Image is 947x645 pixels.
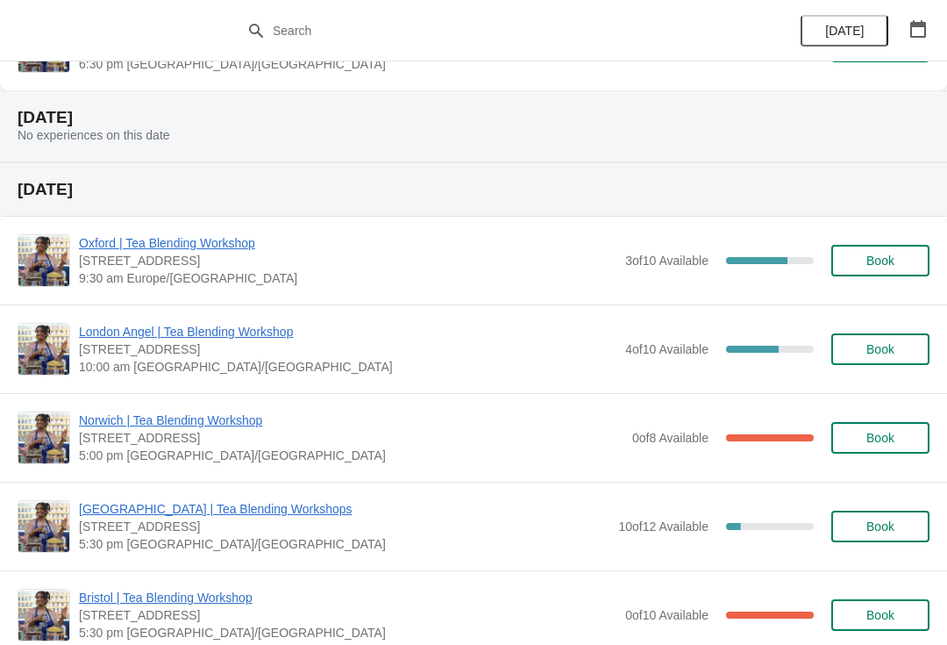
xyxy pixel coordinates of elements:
[866,254,894,268] span: Book
[831,511,929,542] button: Book
[79,234,616,252] span: Oxford | Tea Blending Workshop
[866,520,894,534] span: Book
[18,235,69,286] img: Oxford | Tea Blending Workshop | 23 High Street, Oxford, OX1 4AH | 9:30 am Europe/London
[632,431,708,445] span: 0 of 8 Available
[18,501,69,552] img: Glasgow | Tea Blending Workshops | 215 Byres Road, Glasgow G12 8UD, UK | 5:30 pm Europe/London
[79,535,609,553] span: 5:30 pm [GEOGRAPHIC_DATA]/[GEOGRAPHIC_DATA]
[18,324,69,375] img: London Angel | Tea Blending Workshop | 26 Camden Passage, The Angel, London N1 8ED, UK | 10:00 am...
[79,500,609,518] span: [GEOGRAPHIC_DATA] | Tea Blending Workshops
[79,358,616,376] span: 10:00 am [GEOGRAPHIC_DATA]/[GEOGRAPHIC_DATA]
[618,520,708,534] span: 10 of 12 Available
[625,608,708,622] span: 0 of 10 Available
[18,590,69,641] img: Bristol | Tea Blending Workshop | 73 Park Street, Bristol, BS1 5PB | 5:30 pm Europe/London
[18,412,69,463] img: Norwich | Tea Blending Workshop | 9 Back Of The Inns, Norwich NR2 1PT, UK | 5:00 pm Europe/London
[18,109,929,126] h2: [DATE]
[79,447,623,464] span: 5:00 pm [GEOGRAPHIC_DATA]/[GEOGRAPHIC_DATA]
[18,181,929,198] h2: [DATE]
[79,269,616,287] span: 9:30 am Europe/[GEOGRAPHIC_DATA]
[272,15,710,47] input: Search
[79,429,623,447] span: [STREET_ADDRESS]
[79,340,616,358] span: [STREET_ADDRESS]
[866,431,894,445] span: Book
[79,323,616,340] span: London Angel | Tea Blending Workshop
[831,422,929,454] button: Book
[866,342,894,356] span: Book
[831,599,929,631] button: Book
[801,15,888,47] button: [DATE]
[625,342,708,356] span: 4 of 10 Available
[79,252,616,269] span: [STREET_ADDRESS]
[79,606,616,624] span: [STREET_ADDRESS]
[79,518,609,535] span: [STREET_ADDRESS]
[625,254,708,268] span: 3 of 10 Available
[831,245,929,276] button: Book
[79,624,616,641] span: 5:30 pm [GEOGRAPHIC_DATA]/[GEOGRAPHIC_DATA]
[79,55,623,73] span: 6:30 pm [GEOGRAPHIC_DATA]/[GEOGRAPHIC_DATA]
[831,333,929,365] button: Book
[79,589,616,606] span: Bristol | Tea Blending Workshop
[18,128,170,142] span: No experiences on this date
[79,412,623,429] span: Norwich | Tea Blending Workshop
[825,24,864,38] span: [DATE]
[866,608,894,622] span: Book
